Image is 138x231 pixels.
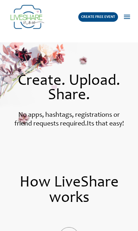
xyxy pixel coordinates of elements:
a: CREATE FREE EVENT [78,12,118,22]
label: Its that easy! [87,121,124,128]
span: Create. Upload. Share. [18,74,120,103]
label: No apps, hashtags, registrations or friend requests required. [14,112,120,128]
h1: How LiveShare works [4,175,134,206]
img: Group 14 | Live Photo Slideshow for Events | Create Free Events Album for Any Occasion [11,5,44,29]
